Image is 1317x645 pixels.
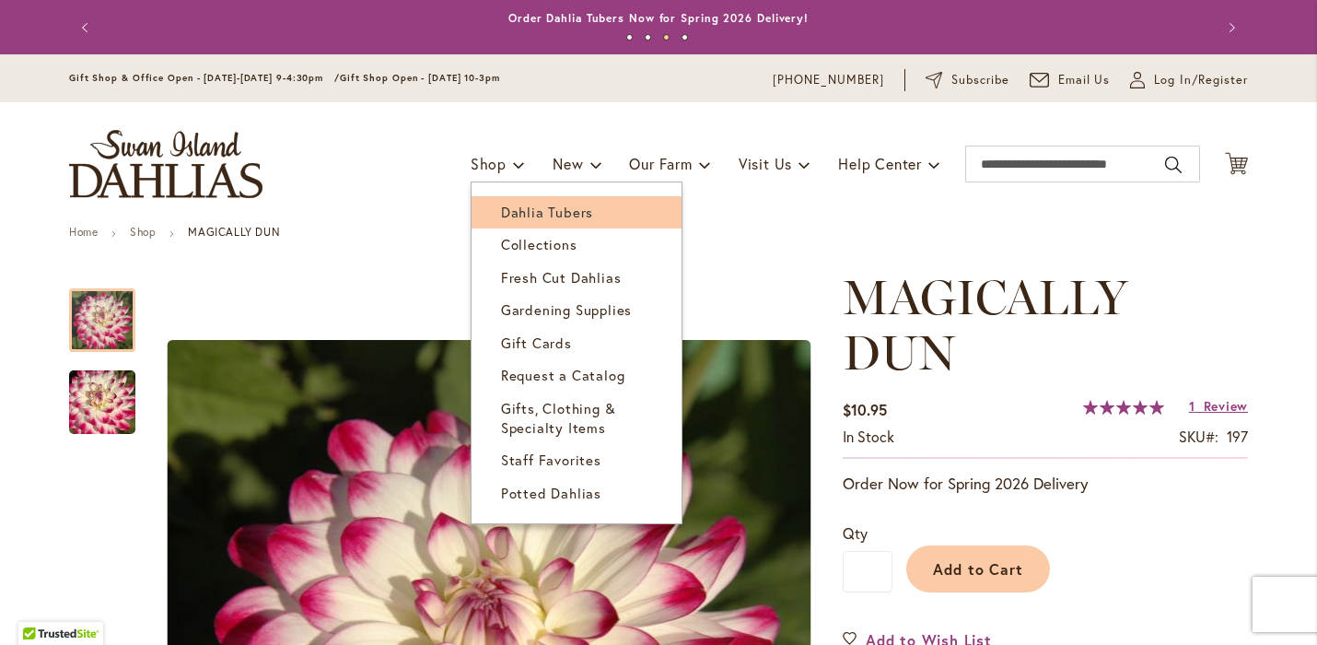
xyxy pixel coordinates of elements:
span: Gift Shop & Office Open - [DATE]-[DATE] 9-4:30pm / [69,72,340,84]
button: Next [1211,9,1248,46]
span: Gift Shop Open - [DATE] 10-3pm [340,72,500,84]
span: Subscribe [951,71,1009,89]
p: Order Now for Spring 2026 Delivery [843,473,1248,495]
strong: SKU [1179,427,1218,446]
a: Home [69,225,98,239]
span: Potted Dahlias [501,484,601,502]
a: Order Dahlia Tubers Now for Spring 2026 Delivery! [508,11,809,25]
button: 2 of 4 [645,34,651,41]
span: Fresh Cut Dahlias [501,268,622,287]
span: Email Us [1058,71,1111,89]
span: Help Center [838,154,922,173]
div: 197 [1227,427,1248,448]
span: New [553,154,583,173]
button: 4 of 4 [682,34,688,41]
div: MAGICALLY DUN [69,352,135,434]
a: Email Us [1030,71,1111,89]
span: MAGICALLY DUN [843,268,1127,381]
span: Log In/Register [1154,71,1248,89]
span: In stock [843,427,894,446]
button: Previous [69,9,106,46]
div: 100% [1083,400,1164,415]
div: Availability [843,427,894,448]
a: Subscribe [926,71,1009,89]
div: MAGICALLY DUN [69,270,154,352]
span: Our Farm [629,154,692,173]
span: Review [1204,397,1248,415]
img: MAGICALLY DUN [36,358,169,447]
a: Shop [130,225,156,239]
span: Staff Favorites [501,451,601,469]
span: Request a Catalog [501,366,625,384]
a: 1 Review [1189,397,1248,415]
button: Add to Cart [906,545,1050,592]
span: Collections [501,235,577,253]
span: Gifts, Clothing & Specialty Items [501,399,616,437]
iframe: Launch Accessibility Center [14,580,65,631]
span: $10.95 [843,400,887,419]
button: 3 of 4 [663,34,670,41]
span: Gardening Supplies [501,300,632,319]
a: Log In/Register [1130,71,1248,89]
span: Add to Cart [933,559,1024,579]
strong: MAGICALLY DUN [188,225,280,239]
span: Shop [471,154,507,173]
a: [PHONE_NUMBER] [773,71,884,89]
span: 1 [1189,397,1195,415]
a: store logo [69,130,262,198]
button: 1 of 4 [626,34,633,41]
span: Qty [843,523,868,543]
span: Visit Us [739,154,792,173]
a: Gift Cards [472,327,682,359]
span: Dahlia Tubers [501,203,593,221]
